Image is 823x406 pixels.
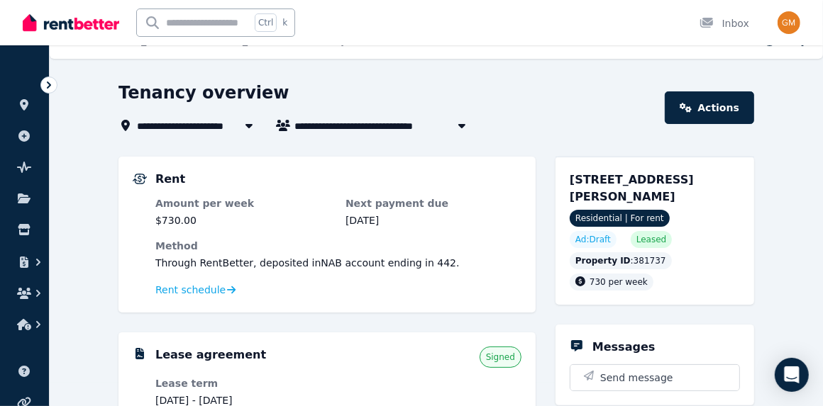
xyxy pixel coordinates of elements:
a: Actions [665,91,754,124]
span: Ctrl [255,13,277,32]
span: Residential | For rent [570,210,670,227]
span: Through RentBetter , deposited in NAB account ending in 442 . [155,257,460,269]
h5: Rent [155,171,185,188]
button: Send message [570,365,739,390]
span: Property ID [575,255,631,266]
span: Rent schedule [155,283,226,297]
a: Rent schedule [155,283,236,297]
dt: Lease term [155,376,331,390]
img: Rental Payments [133,174,147,184]
span: [STREET_ADDRESS][PERSON_NAME] [570,173,694,203]
div: Open Intercom Messenger [775,358,809,392]
span: 730 per week [590,277,648,287]
dt: Amount per week [155,196,331,210]
div: Inbox [700,16,749,30]
span: k [282,17,287,28]
span: Send message [600,371,673,385]
h5: Messages [592,339,655,356]
span: Signed [486,351,515,363]
h1: Tenancy overview [118,81,289,104]
img: RentBetter [23,12,119,33]
dd: $730.00 [155,213,331,227]
span: Ad: Draft [575,234,611,245]
h5: Lease agreement [155,346,266,363]
dt: Next payment due [346,196,521,210]
div: : 381737 [570,252,672,269]
span: Leased [636,234,666,245]
img: Gopi Modi [778,11,800,34]
dd: [DATE] [346,213,521,227]
dt: Method [155,239,521,253]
